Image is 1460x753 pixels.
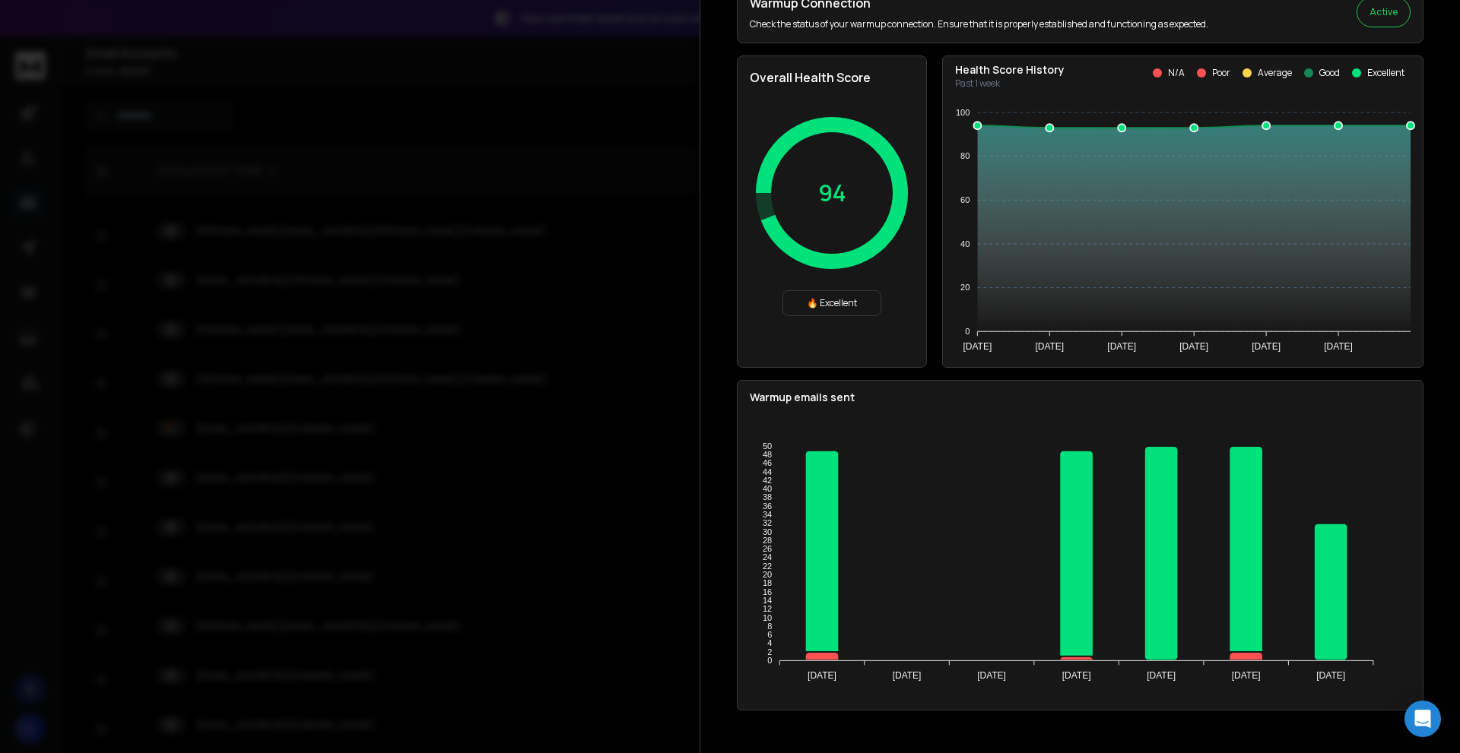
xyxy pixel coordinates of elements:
[1212,67,1230,79] p: Poor
[1252,341,1281,352] tspan: [DATE]
[767,656,772,665] tspan: 0
[1062,670,1091,681] tspan: [DATE]
[1179,341,1208,352] tspan: [DATE]
[1168,67,1185,79] p: N/A
[763,578,772,587] tspan: 18
[763,518,772,527] tspan: 32
[763,527,772,536] tspan: 30
[977,670,1006,681] tspan: [DATE]
[763,501,772,511] tspan: 36
[763,536,772,545] tspan: 28
[763,613,772,622] tspan: 10
[763,562,772,571] tspan: 22
[763,587,772,596] tspan: 16
[767,647,772,657] tspan: 2
[763,552,772,562] tspan: 24
[955,78,1065,90] p: Past 1 week
[763,458,772,467] tspan: 46
[763,450,772,459] tspan: 48
[763,492,772,501] tspan: 38
[750,68,914,87] h2: Overall Health Score
[763,570,772,579] tspan: 20
[763,476,772,485] tspan: 42
[1316,670,1345,681] tspan: [DATE]
[1319,67,1340,79] p: Good
[960,283,970,292] tspan: 20
[767,622,772,631] tspan: 8
[956,108,970,117] tspan: 100
[965,327,970,336] tspan: 0
[763,596,772,605] tspan: 14
[1035,341,1064,352] tspan: [DATE]
[1324,341,1353,352] tspan: [DATE]
[763,510,772,519] tspan: 34
[808,670,836,681] tspan: [DATE]
[818,179,846,207] p: 94
[1367,67,1404,79] p: Excellent
[782,290,881,316] div: 🔥 Excellent
[963,341,992,352] tspan: [DATE]
[763,484,772,493] tspan: 40
[763,604,772,613] tspan: 12
[763,441,772,451] tspan: 50
[1258,67,1292,79] p: Average
[960,151,970,160] tspan: 80
[1232,670,1261,681] tspan: [DATE]
[750,390,1411,405] p: Warmup emails sent
[893,670,922,681] tspan: [DATE]
[1147,670,1176,681] tspan: [DATE]
[1404,701,1441,737] div: Open Intercom Messenger
[1107,341,1136,352] tspan: [DATE]
[955,62,1065,78] p: Health Score History
[750,18,1208,30] p: Check the status of your warmup connection. Ensure that it is properly established and functionin...
[763,467,772,476] tspan: 44
[767,638,772,647] tspan: 4
[763,544,772,553] tspan: 26
[767,630,772,639] tspan: 6
[960,239,970,248] tspan: 40
[960,195,970,204] tspan: 60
